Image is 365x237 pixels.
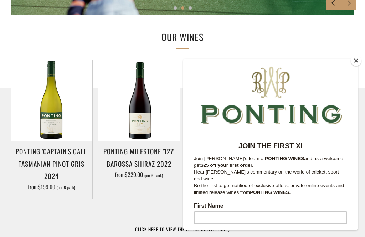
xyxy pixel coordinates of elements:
[189,6,192,10] button: 3
[11,204,164,212] label: Email
[15,145,89,182] h3: Ponting 'Captain's Call' Tasmanian Pinot Gris 2024
[115,170,163,179] span: from
[102,145,176,169] h3: Ponting Milestone '127' Barossa Shiraz 2022
[11,144,164,153] label: First Name
[55,83,119,91] strong: JOIN THE FIRST XI
[67,131,107,136] strong: PONTING WINES.
[82,97,121,102] strong: PONTING WINES
[28,182,75,191] span: from
[351,55,361,66] button: Close
[17,104,70,109] strong: $25 off your first order.
[11,123,164,137] p: Be the first to get notified of exclusive offers, private online events and limited release wines...
[65,30,300,45] h2: OUR WINES
[11,145,92,190] a: Ponting 'Captain's Call' Tasmanian Pinot Gris 2024 from$199.00 (per 6 pack)
[11,110,164,123] p: Hear [PERSON_NAME]'s commentary on the world of cricket, sport and wine.
[11,174,164,182] label: Last Name
[57,186,75,190] span: (per 6 pack)
[174,6,177,10] button: 1
[144,174,163,177] span: (per 6 pack)
[125,170,143,179] span: $229.00
[181,6,184,10] button: 2
[11,96,164,110] p: Join [PERSON_NAME]'s team at and as a welcome, get
[98,145,180,181] a: Ponting Milestone '127' Barossa Shiraz 2022 from$229.00 (per 6 pack)
[135,226,230,233] a: CLICK HERE TO VIEW THE ENTIRE COLLECTION
[38,182,55,191] span: $199.00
